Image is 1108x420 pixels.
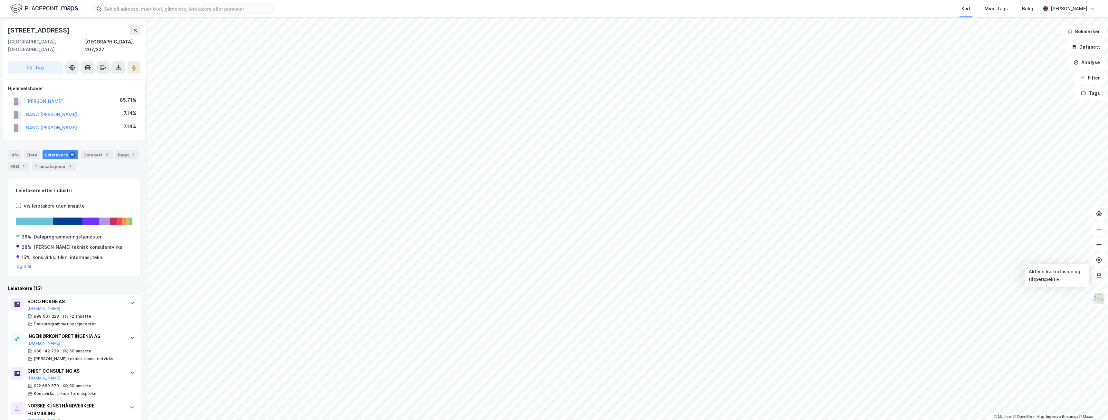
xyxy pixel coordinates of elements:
[34,233,101,241] div: Dataprogrammeringstjenester
[27,341,61,346] button: [DOMAIN_NAME]
[34,356,114,361] div: [PERSON_NAME] teknisk konsulentvirks.
[24,150,40,159] div: Eiere
[81,150,113,159] div: Datasett
[34,243,124,251] div: [PERSON_NAME] teknisk konsulentvirks.
[1075,71,1105,84] button: Filter
[85,38,140,53] div: [GEOGRAPHIC_DATA], 207/227
[8,162,29,171] div: ESG
[8,285,140,292] div: Leietakere (15)
[101,4,273,14] input: Søk på adresse, matrikkel, gårdeiere, leietakere eller personer
[27,298,123,305] div: SOCO NORGE AS
[34,383,59,388] div: 922 669 570
[1068,56,1105,69] button: Analyse
[27,367,123,375] div: GNIST CONSULTING AS
[104,152,110,158] div: 2
[16,264,31,269] button: Og 6 til
[1022,5,1033,13] div: Bolig
[8,61,63,74] button: Tag
[994,415,1012,419] a: Mapbox
[1066,41,1105,53] button: Datasett
[1051,5,1087,13] div: [PERSON_NAME]
[985,5,1008,13] div: Mine Tags
[34,322,96,327] div: Dataprogrammeringstjenester
[69,314,91,319] div: 72 ansatte
[34,314,59,319] div: 999 007 228
[69,383,91,388] div: 30 ansatte
[32,162,76,171] div: Transaksjoner
[16,187,132,194] div: Leietakere etter industri
[22,233,31,241] div: 36%
[120,96,136,104] div: 85.71%
[69,349,91,354] div: 56 ansatte
[22,254,30,261] div: 15%
[1046,415,1078,419] a: Improve this map
[27,402,123,417] div: NORSKE KUNSTHÅNDVERKERE FORMIDLING
[27,376,61,381] button: [DOMAIN_NAME]
[124,109,136,117] div: 7.14%
[67,163,73,170] div: 7
[20,163,27,170] div: 1
[27,332,123,340] div: INGENIØRKONTORET INGENIA AS
[1093,293,1105,305] img: Z
[43,150,78,159] div: Leietakere
[69,152,76,158] div: 15
[8,38,85,53] div: [GEOGRAPHIC_DATA], [GEOGRAPHIC_DATA]
[1075,87,1105,100] button: Tags
[34,349,59,354] div: 968 142 739
[961,5,970,13] div: Kart
[115,150,139,159] div: Bygg
[22,243,31,251] div: 28%
[34,391,98,396] div: Kons.virks. tilkn. informasj.tekn.
[1062,25,1105,38] button: Bokmerker
[33,254,103,261] div: Kons.virks. tilkn. informasj.tekn.
[130,152,137,158] div: 1
[24,202,85,210] div: Vis leietakere uten ansatte
[27,306,61,311] button: [DOMAIN_NAME]
[1076,389,1108,420] iframe: Chat Widget
[124,123,136,130] div: 7.14%
[10,3,78,14] img: logo.f888ab2527a4732fd821a326f86c7f29.svg
[1013,415,1044,419] a: OpenStreetMap
[8,25,71,35] div: [STREET_ADDRESS]
[8,150,21,159] div: Info
[8,85,140,92] div: Hjemmelshaver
